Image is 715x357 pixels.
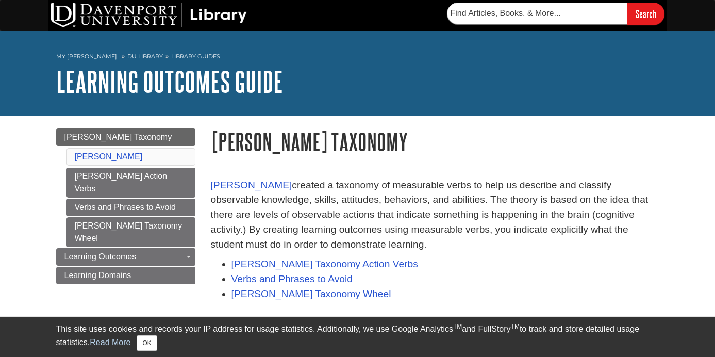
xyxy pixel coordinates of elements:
a: [PERSON_NAME] Taxonomy Wheel [231,288,391,299]
p: created a taxonomy of measurable verbs to help us describe and classify observable knowledge, ski... [211,178,659,252]
a: DU Library [127,53,163,60]
a: [PERSON_NAME] [75,152,143,161]
a: [PERSON_NAME] Taxonomy Action Verbs [231,258,418,269]
a: [PERSON_NAME] Taxonomy Wheel [66,217,195,247]
button: Close [137,335,157,351]
h1: [PERSON_NAME] Taxonomy [211,128,659,155]
a: Library Guides [171,53,220,60]
a: Verbs and Phrases to Avoid [231,273,353,284]
a: Verbs and Phrases to Avoid [66,199,195,216]
input: Search [627,3,664,25]
form: Searches DU Library's articles, books, and more [447,3,664,25]
div: This site uses cookies and records your IP address for usage statistics. Additionally, we use Goo... [56,323,659,351]
a: Learning Outcomes [56,248,195,266]
a: Learning Domains [56,267,195,284]
span: Learning Domains [64,271,131,280]
a: Read More [90,338,130,347]
a: [PERSON_NAME] Taxonomy [56,128,195,146]
sup: TM [453,323,462,330]
sup: TM [511,323,520,330]
span: Learning Outcomes [64,252,137,261]
nav: breadcrumb [56,50,659,66]
div: Guide Page Menu [56,128,195,284]
a: My [PERSON_NAME] [56,52,117,61]
img: DU Library [51,3,247,27]
a: [PERSON_NAME] Action Verbs [66,168,195,198]
span: [PERSON_NAME] Taxonomy [64,133,172,141]
a: Learning Outcomes Guide [56,66,283,98]
a: [PERSON_NAME] [211,180,292,190]
input: Find Articles, Books, & More... [447,3,627,24]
